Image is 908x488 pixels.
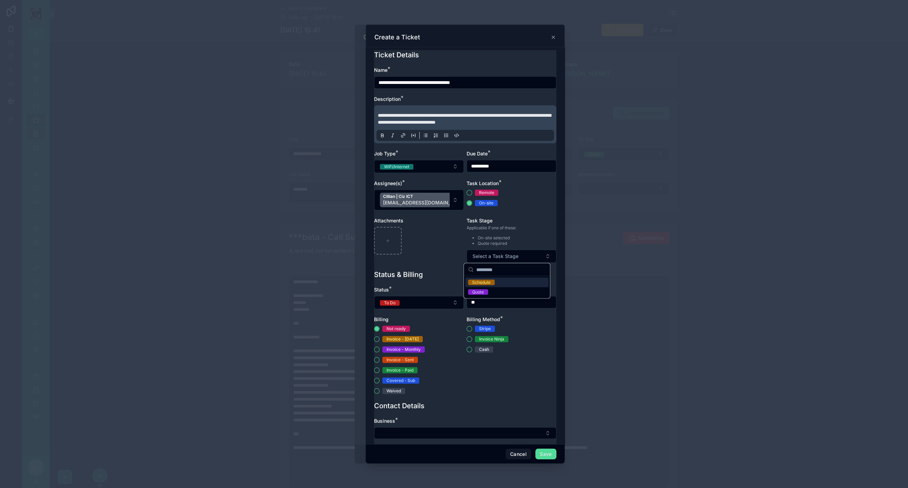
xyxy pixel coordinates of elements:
[374,287,389,293] span: Status
[467,218,493,223] span: Task Stage
[479,190,494,196] div: Remote
[374,33,420,41] h3: Create a Ticket
[374,50,419,60] h1: Ticket Details
[472,289,484,295] div: Quote
[386,346,421,353] div: Invoice - Monthly
[467,151,488,156] span: Due Date
[374,270,423,279] h1: Status & Billing
[479,346,489,353] div: Cash
[386,367,413,373] div: Invoice - Paid
[386,377,415,384] div: Covered - Sub
[380,193,477,207] button: Unselect 10
[374,296,464,309] button: Select Button
[384,164,409,170] div: WiFi/Internet
[478,235,516,241] li: On-site selected
[467,180,499,186] span: Task Location
[467,316,500,322] span: Billing Method
[383,199,467,206] span: [EMAIL_ADDRESS][DOMAIN_NAME]
[479,326,491,332] div: Stripe
[383,194,467,199] span: Cillian | Ciz ICT
[472,279,490,285] div: Schedule
[386,357,414,363] div: Invoice - Sent
[374,401,424,411] h1: Contact Details
[478,241,516,246] li: Quote required
[479,336,504,342] div: Invoice Ninja
[479,200,494,206] div: On-site
[374,427,556,439] button: Select Button
[506,449,531,460] button: Cancel
[374,151,395,156] span: Job Type
[374,67,388,73] span: Name
[374,418,395,424] span: Business
[386,336,419,342] div: Invoice - [DATE]
[535,449,556,460] button: Save
[386,326,406,332] div: Not ready
[374,190,464,210] button: Select Button
[467,225,516,231] p: Applicable if one of these:
[374,316,389,322] span: Billing
[467,250,556,263] button: Select Button
[374,160,464,173] button: Select Button
[472,253,518,260] span: Select a Task Stage
[386,388,401,394] div: Waived
[374,180,402,186] span: Assignee(s)
[384,300,395,306] div: To Do
[374,218,403,223] span: Attachments
[464,276,550,298] div: Suggestions
[374,96,401,102] span: Description
[380,163,413,170] button: Unselect WI_FI_INTERNET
